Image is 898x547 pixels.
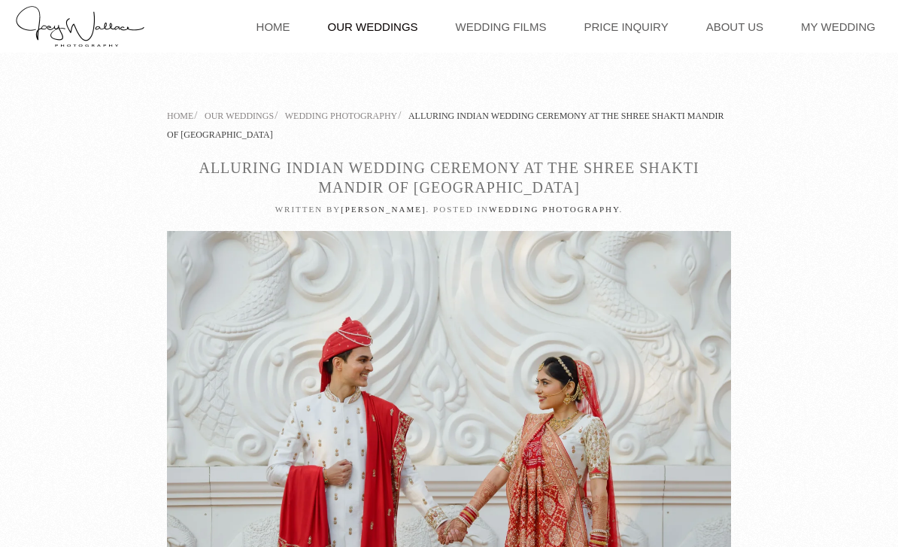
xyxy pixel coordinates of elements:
a: Wedding Photography [285,111,397,121]
h1: Alluring Indian Wedding Ceremony At The Shree Shakti Mandir of [GEOGRAPHIC_DATA] [167,158,731,197]
p: Written by . Posted in . [167,203,731,216]
a: Home [167,111,193,121]
a: [PERSON_NAME] [341,205,426,214]
a: Wedding Photography [489,205,620,214]
span: Alluring Indian Wedding Ceremony At The Shree Shakti Mandir of [GEOGRAPHIC_DATA] [167,111,724,140]
nav: Breadcrumb [167,105,731,143]
a: Our Weddings [205,111,274,121]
